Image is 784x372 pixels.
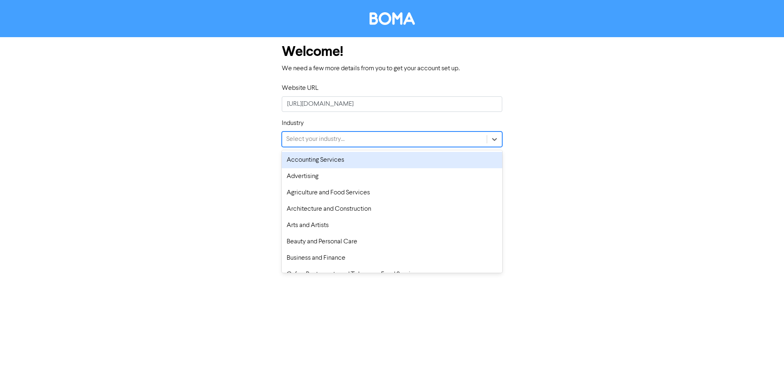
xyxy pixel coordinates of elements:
[282,217,502,234] div: Arts and Artists
[282,250,502,266] div: Business and Finance
[286,134,345,144] div: Select your industry...
[282,266,502,283] div: Cafes, Restaurants and Takeaway Food Services
[282,152,502,168] div: Accounting Services
[282,44,502,60] h1: Welcome!
[282,185,502,201] div: Agriculture and Food Services
[282,118,304,128] label: Industry
[282,234,502,250] div: Beauty and Personal Care
[282,201,502,217] div: Architecture and Construction
[282,64,502,74] p: We need a few more details from you to get your account set up.
[370,12,415,25] img: BOMA Logo
[743,333,784,372] iframe: Chat Widget
[282,83,318,93] label: Website URL
[282,168,502,185] div: Advertising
